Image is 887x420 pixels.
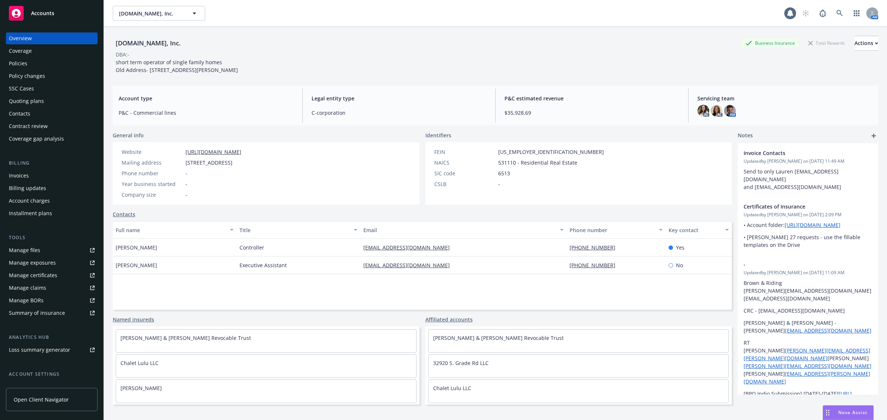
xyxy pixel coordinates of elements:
[9,295,44,306] div: Manage BORs
[425,131,451,139] span: Identifiers
[815,6,830,21] a: Report a Bug
[6,3,98,24] a: Accounts
[434,169,495,177] div: SIC code
[6,381,98,393] a: Service team
[744,168,872,191] p: Send to only Lauren [EMAIL_ADDRESS][DOMAIN_NAME] and [EMAIL_ADDRESS][DOMAIN_NAME]
[113,210,135,218] a: Contacts
[186,159,232,166] span: [STREET_ADDRESS]
[9,207,52,219] div: Installment plans
[363,262,456,269] a: [EMAIL_ADDRESS][DOMAIN_NAME]
[785,327,871,334] a: [EMAIL_ADDRESS][DOMAIN_NAME]
[113,6,205,21] button: [DOMAIN_NAME], Inc.
[119,94,293,102] span: Account type
[738,255,878,411] div: -Updatedby [PERSON_NAME] on [DATE] 11:09 AMBrown & Riding [PERSON_NAME][EMAIL_ADDRESS][DOMAIN_NAM...
[116,51,129,58] div: DBA: -
[6,344,98,356] a: Loss summary generator
[854,36,878,50] div: Actions
[744,319,872,334] p: [PERSON_NAME] & [PERSON_NAME] - [PERSON_NAME]
[744,211,872,218] span: Updated by [PERSON_NAME] on [DATE] 2:09 PM
[186,169,187,177] span: -
[498,159,577,166] span: 531110 - Residential Real Estate
[120,385,162,392] a: [PERSON_NAME]
[113,38,184,48] div: [DOMAIN_NAME], Inc.
[9,195,50,207] div: Account charges
[6,207,98,219] a: Installment plans
[425,316,473,323] a: Affiliated accounts
[122,159,183,166] div: Mailing address
[6,334,98,341] div: Analytics hub
[14,396,69,403] span: Open Client Navigator
[363,226,555,234] div: Email
[6,269,98,281] a: Manage certificates
[6,244,98,256] a: Manage files
[9,58,27,69] div: Policies
[6,45,98,57] a: Coverage
[697,94,872,102] span: Servicing team
[570,244,621,251] a: [PHONE_NUMBER]
[832,6,847,21] a: Search
[6,307,98,319] a: Summary of insurance
[854,36,878,51] button: Actions
[6,234,98,241] div: Tools
[744,203,853,210] span: Certificates of Insurance
[742,38,799,48] div: Business Insurance
[744,158,872,165] span: Updated by [PERSON_NAME] on [DATE] 11:49 AM
[9,257,56,269] div: Manage exposures
[498,169,510,177] span: 6513
[744,362,871,369] a: [PERSON_NAME][EMAIL_ADDRESS][DOMAIN_NAME]
[116,244,157,251] span: [PERSON_NAME]
[9,282,46,294] div: Manage claims
[9,32,32,44] div: Overview
[9,244,40,256] div: Manage files
[744,221,872,229] p: • Account folder:
[738,131,753,140] span: Notes
[669,226,721,234] div: Key contact
[6,371,98,378] div: Account settings
[433,359,489,366] a: 32920 S. Grade Rd LLC
[116,226,225,234] div: Full name
[504,109,679,117] span: $35,928.69
[239,226,349,234] div: Title
[9,133,64,145] div: Coverage gap analysis
[9,170,29,182] div: Invoices
[744,390,872,405] p: [BPO Indio Submission] [DATE]-[DATE]
[9,381,41,393] div: Service team
[724,105,736,117] img: photo
[9,120,48,132] div: Contract review
[744,339,872,385] p: RT [PERSON_NAME] [PERSON_NAME] [PERSON_NAME]
[113,131,144,139] span: General info
[119,109,293,117] span: P&C - Commercial lines
[120,334,251,341] a: [PERSON_NAME] & [PERSON_NAME] Revocable Trust
[498,148,604,156] span: [US_EMPLOYER_IDENTIFICATION_NUMBER]
[6,257,98,269] span: Manage exposures
[433,334,564,341] a: [PERSON_NAME] & [PERSON_NAME] Revocable Trust
[239,261,287,269] span: Executive Assistant
[6,70,98,82] a: Policy changes
[9,95,44,107] div: Quoting plans
[122,169,183,177] div: Phone number
[237,221,360,239] button: Title
[744,307,872,314] p: CRC - [EMAIL_ADDRESS][DOMAIN_NAME]
[744,233,872,249] p: • [PERSON_NAME] 27 requests - use the fillable templates on the Drive
[433,385,471,392] a: Chalet Lulu LLC
[6,295,98,306] a: Manage BORs
[869,131,878,140] a: add
[6,282,98,294] a: Manage claims
[738,143,878,197] div: Invoice ContactsUpdatedby [PERSON_NAME] on [DATE] 11:49 AMSend to only Lauren [EMAIL_ADDRESS][DOM...
[360,221,567,239] button: Email
[6,182,98,194] a: Billing updates
[744,269,872,276] span: Updated by [PERSON_NAME] on [DATE] 11:09 AM
[9,83,34,94] div: SSC Cases
[744,347,870,362] a: [PERSON_NAME][EMAIL_ADDRESS][PERSON_NAME][DOMAIN_NAME]
[122,191,183,199] div: Company size
[113,316,154,323] a: Named insureds
[6,133,98,145] a: Coverage gap analysis
[570,262,621,269] a: [PHONE_NUMBER]
[186,148,241,155] a: [URL][DOMAIN_NAME]
[434,148,495,156] div: FEIN
[6,170,98,182] a: Invoices
[239,244,264,251] span: Controller
[849,6,864,21] a: Switch app
[9,269,57,281] div: Manage certificates
[119,10,183,17] span: [DOMAIN_NAME], Inc.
